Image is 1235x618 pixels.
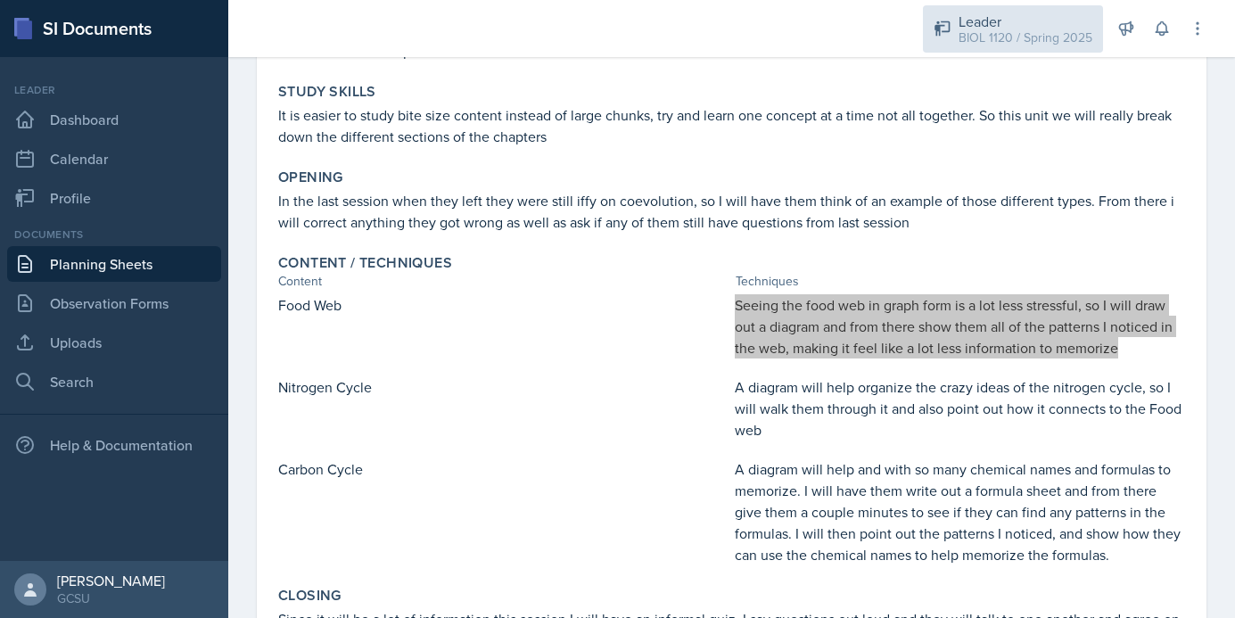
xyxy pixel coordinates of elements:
p: Carbon Cycle [278,458,728,480]
label: Study Skills [278,83,376,101]
p: Nitrogen Cycle [278,376,728,398]
div: GCSU [57,589,165,607]
p: Seeing the food web in graph form is a lot less stressful, so I will draw out a diagram and from ... [735,294,1185,358]
label: Opening [278,169,343,186]
a: Search [7,364,221,400]
a: Dashboard [7,102,221,137]
div: Documents [7,227,221,243]
p: In the last session when they left they were still iffy on coevolution, so I will have them think... [278,190,1185,233]
a: Calendar [7,141,221,177]
p: It is easier to study bite size content instead of large chunks, try and learn one concept at a t... [278,104,1185,147]
div: Content [278,272,729,291]
a: Observation Forms [7,285,221,321]
div: Leader [959,11,1092,32]
a: Profile [7,180,221,216]
label: Content / Techniques [278,254,452,272]
div: Leader [7,82,221,98]
div: BIOL 1120 / Spring 2025 [959,29,1092,47]
p: A diagram will help organize the crazy ideas of the nitrogen cycle, so I will walk them through i... [735,376,1185,441]
div: [PERSON_NAME] [57,572,165,589]
p: Food Web [278,294,728,316]
p: A diagram will help and with so many chemical names and formulas to memorize. I will have them wr... [735,458,1185,565]
a: Uploads [7,325,221,360]
div: Techniques [736,272,1186,291]
label: Closing [278,587,342,605]
div: Help & Documentation [7,427,221,463]
a: Planning Sheets [7,246,221,282]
